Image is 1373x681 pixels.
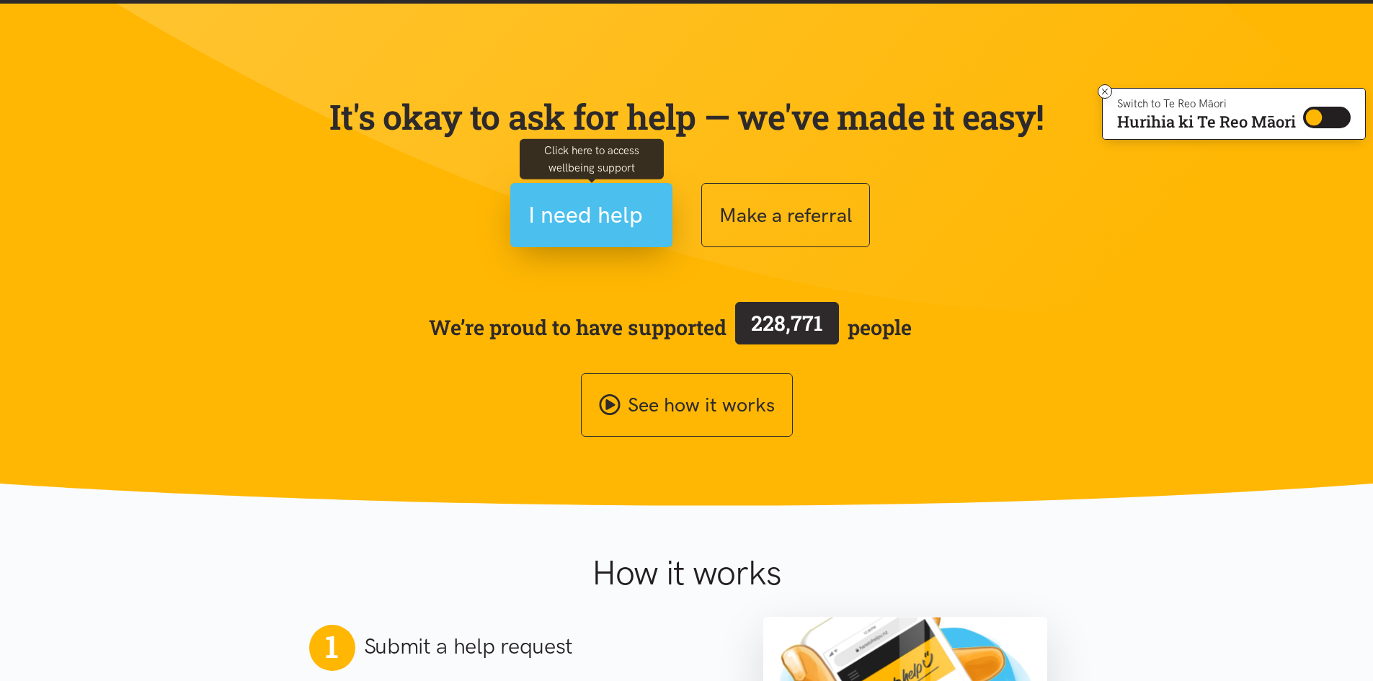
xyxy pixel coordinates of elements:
span: I need help [528,197,643,233]
a: 228,771 [727,299,848,355]
span: 1 [325,628,338,665]
span: We’re proud to have supported people [429,299,912,355]
span: 228,771 [751,309,823,337]
h1: How it works [451,552,922,594]
a: See how it works [581,373,793,437]
p: Switch to Te Reo Māori [1117,99,1296,108]
div: Click here to access wellbeing support [520,138,664,179]
h2: Submit a help request [364,631,574,662]
button: I need help [510,183,672,247]
p: It's okay to ask for help — we've made it easy! [326,96,1047,138]
p: Hurihia ki Te Reo Māori [1117,115,1296,128]
button: Make a referral [701,183,870,247]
